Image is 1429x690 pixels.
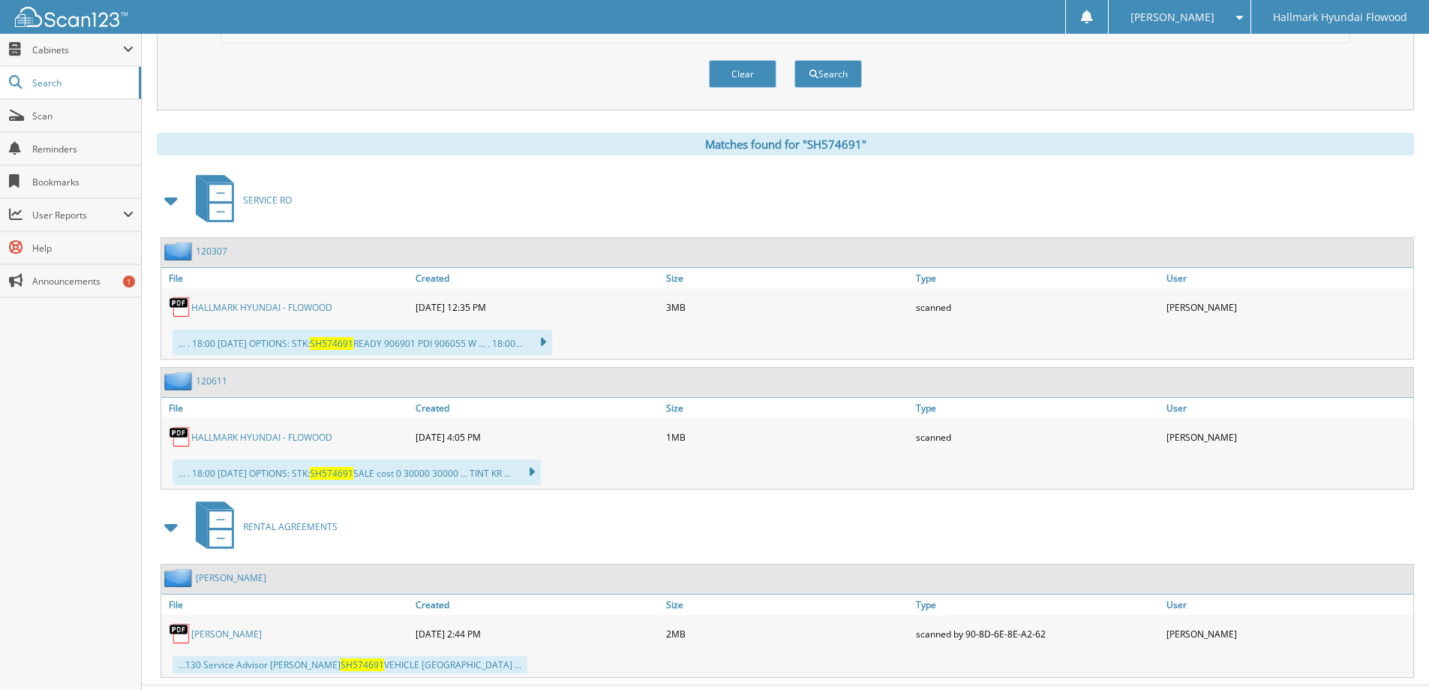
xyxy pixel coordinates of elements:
span: SH574691 [310,467,353,480]
img: PDF.png [169,426,191,448]
span: Scan [32,110,134,122]
a: [PERSON_NAME] [191,628,262,640]
a: User [1163,398,1413,418]
a: File [161,398,412,418]
img: PDF.png [169,296,191,318]
div: 1MB [662,422,913,452]
button: Search [794,60,862,88]
a: Type [912,268,1163,288]
div: [DATE] 4:05 PM [412,422,662,452]
span: Search [32,77,131,89]
a: Type [912,595,1163,615]
a: HALLMARK HYUNDAI - FLOWOOD [191,301,332,314]
a: Created [412,595,662,615]
a: 120611 [196,375,227,387]
div: 1 [123,276,135,288]
button: Clear [709,60,776,88]
div: scanned [912,422,1163,452]
iframe: Chat Widget [1354,618,1429,690]
a: Size [662,595,913,615]
span: Bookmarks [32,176,134,188]
div: ...130 Service Advisor [PERSON_NAME] VEHICLE [GEOGRAPHIC_DATA] ... [173,656,527,673]
a: Created [412,268,662,288]
div: ... . 18:00 [DATE] OPTIONS: STK: SALE cost 0 30000 30000 ... TINT KR ... [173,459,541,485]
a: RENTAL AGREEMENTS [187,497,338,556]
span: SH574691 [341,658,384,671]
div: [DATE] 12:35 PM [412,292,662,322]
span: RENTAL AGREEMENTS [243,520,338,533]
a: Size [662,268,913,288]
a: SERVICE RO [187,170,292,230]
span: SERVICE RO [243,194,292,206]
a: User [1163,268,1413,288]
div: Matches found for "SH574691" [157,133,1414,155]
a: File [161,268,412,288]
div: [DATE] 2:44 PM [412,619,662,649]
a: 120307 [196,245,227,258]
a: Created [412,398,662,418]
span: User Reports [32,209,123,221]
div: scanned by 90-8D-6E-8E-A2-62 [912,619,1163,649]
span: Reminders [32,143,134,155]
div: ... . 18:00 [DATE] OPTIONS: STK: READY 906901 PDI 906055 W ... . 18:00... [173,330,552,355]
div: [PERSON_NAME] [1163,292,1413,322]
span: Help [32,242,134,255]
img: folder2.png [164,568,196,587]
span: Announcements [32,275,134,288]
a: User [1163,595,1413,615]
a: Size [662,398,913,418]
div: [PERSON_NAME] [1163,619,1413,649]
div: scanned [912,292,1163,322]
a: File [161,595,412,615]
img: scan123-logo-white.svg [15,7,128,27]
span: Cabinets [32,44,123,56]
div: 2MB [662,619,913,649]
img: PDF.png [169,622,191,645]
span: [PERSON_NAME] [1130,13,1214,22]
span: SH574691 [310,337,353,350]
div: [PERSON_NAME] [1163,422,1413,452]
div: 3MB [662,292,913,322]
img: folder2.png [164,242,196,261]
a: [PERSON_NAME] [196,571,266,584]
img: folder2.png [164,372,196,390]
a: HALLMARK HYUNDAI - FLOWOOD [191,431,332,444]
span: Hallmark Hyundai Flowood [1273,13,1407,22]
a: Type [912,398,1163,418]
